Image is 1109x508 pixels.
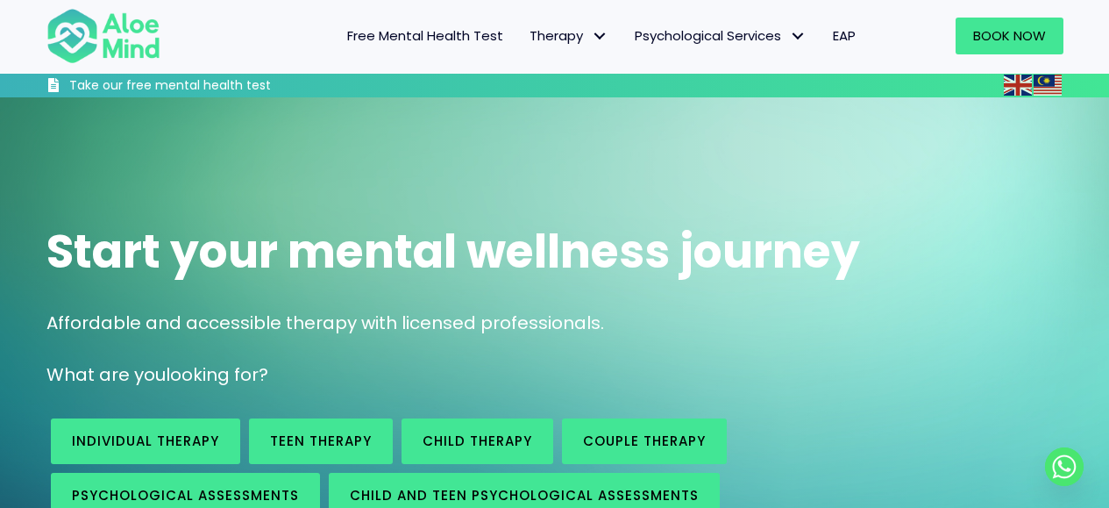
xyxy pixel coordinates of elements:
span: Free Mental Health Test [347,26,503,45]
span: Child and Teen Psychological assessments [350,486,699,504]
a: Individual therapy [51,419,240,464]
a: English [1004,75,1034,95]
span: Book Now [973,26,1046,45]
a: Malay [1034,75,1063,95]
nav: Menu [183,18,869,54]
span: Individual therapy [72,432,219,450]
span: What are you [46,362,166,387]
a: Psychological ServicesPsychological Services: submenu [622,18,820,54]
span: Child Therapy [423,432,532,450]
span: Therapy [530,26,608,45]
img: ms [1034,75,1062,96]
a: Whatsapp [1045,447,1084,486]
span: Start your mental wellness journey [46,219,860,283]
a: TherapyTherapy: submenu [516,18,622,54]
a: Teen Therapy [249,419,393,464]
a: Take our free mental health test [46,77,365,97]
a: Book Now [956,18,1063,54]
span: Psychological Services: submenu [786,24,811,49]
img: en [1004,75,1032,96]
a: Couple therapy [562,419,727,464]
p: Affordable and accessible therapy with licensed professionals. [46,311,1063,336]
span: EAP [833,26,856,45]
a: Free Mental Health Test [334,18,516,54]
a: Child Therapy [402,419,553,464]
span: Psychological Services [635,26,807,45]
span: Teen Therapy [270,432,372,450]
span: looking for? [166,362,268,387]
span: Therapy: submenu [587,24,613,49]
span: Couple therapy [583,432,706,450]
h3: Take our free mental health test [69,77,365,95]
span: Psychological assessments [72,486,299,504]
img: Aloe mind Logo [46,7,160,65]
a: EAP [820,18,869,54]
